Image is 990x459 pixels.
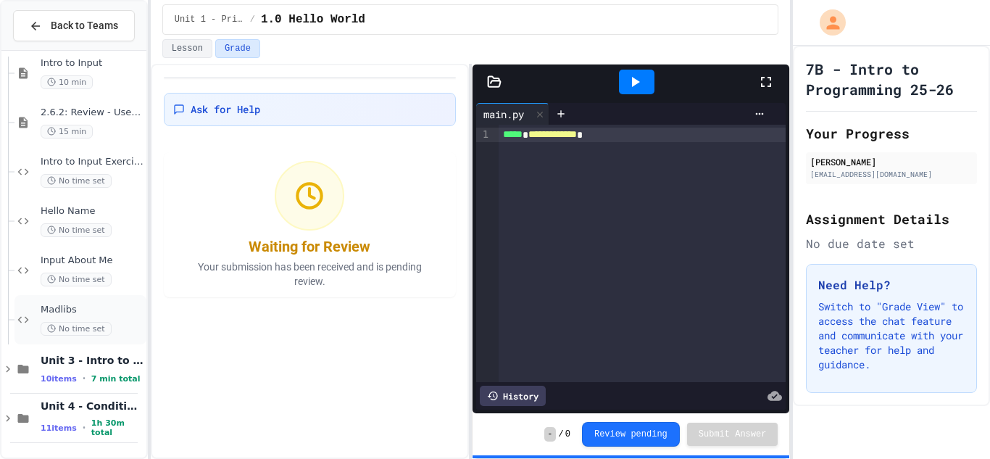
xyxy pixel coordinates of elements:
[41,125,93,138] span: 15 min
[51,18,118,33] span: Back to Teams
[818,276,965,294] h3: Need Help?
[261,11,365,28] span: 1.0 Hello World
[559,429,564,440] span: /
[810,155,973,168] div: [PERSON_NAME]
[250,14,255,25] span: /
[41,322,112,336] span: No time set
[687,423,778,446] button: Submit Answer
[41,156,143,168] span: Intro to Input Exercise
[179,260,440,289] p: Your submission has been received and is pending review.
[806,209,977,229] h2: Assignment Details
[91,418,143,437] span: 1h 30m total
[41,205,143,218] span: Hello Name
[249,236,370,257] div: Waiting for Review
[480,386,546,406] div: History
[818,299,965,372] p: Switch to "Grade View" to access the chat feature and communicate with your teacher for help and ...
[806,59,977,99] h1: 7B - Intro to Programming 25-26
[810,169,973,180] div: [EMAIL_ADDRESS][DOMAIN_NAME]
[476,107,531,122] div: main.py
[41,304,143,316] span: Madlibs
[544,427,555,442] span: -
[41,423,77,433] span: 11 items
[41,273,112,286] span: No time set
[41,374,77,384] span: 10 items
[699,429,767,440] span: Submit Answer
[41,57,143,70] span: Intro to Input
[41,354,143,367] span: Unit 3 - Intro to Objects
[13,10,135,41] button: Back to Teams
[41,174,112,188] span: No time set
[804,6,849,39] div: My Account
[191,102,260,117] span: Ask for Help
[91,374,141,384] span: 7 min total
[83,373,86,384] span: •
[582,422,680,447] button: Review pending
[41,400,143,413] span: Unit 4 - Conditionals and while Loops
[83,422,86,434] span: •
[162,39,212,58] button: Lesson
[806,235,977,252] div: No due date set
[215,39,260,58] button: Grade
[41,223,112,237] span: No time set
[41,255,143,267] span: Input About Me
[565,429,570,440] span: 0
[41,75,93,89] span: 10 min
[175,14,244,25] span: Unit 1 - Print Statements
[806,123,977,144] h2: Your Progress
[41,107,143,119] span: 2.6.2: Review - User Input
[476,128,491,142] div: 1
[476,103,549,125] div: main.py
